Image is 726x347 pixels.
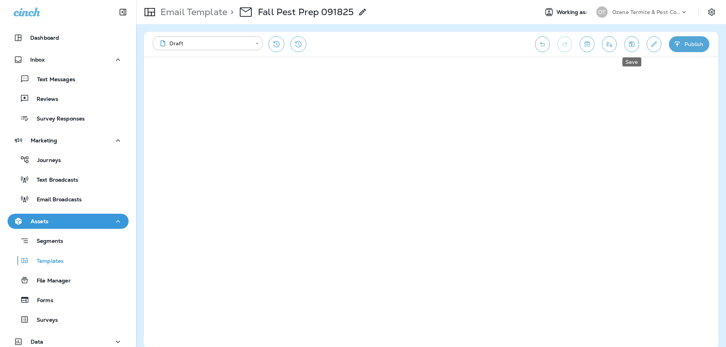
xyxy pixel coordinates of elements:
div: OT [596,6,608,18]
p: Survey Responses [29,116,85,123]
p: > [227,6,234,18]
button: Send test email [602,36,617,52]
p: Fall Pest Prep 091825 [258,6,354,18]
p: Text Messages [29,76,75,83]
div: Save [622,57,641,66]
button: Settings [705,5,718,19]
button: Assets [8,214,129,229]
p: Marketing [31,137,57,143]
p: Dashboard [30,35,59,41]
button: Forms [8,292,129,308]
p: Reviews [29,96,58,103]
p: Email Template [157,6,227,18]
button: Survey Responses [8,110,129,126]
button: Journeys [8,152,129,168]
button: Text Broadcasts [8,171,129,187]
button: Surveys [8,312,129,327]
button: File Manager [8,272,129,288]
button: Text Messages [8,71,129,87]
button: Dashboard [8,30,129,45]
button: Segments [8,233,129,249]
p: Text Broadcasts [29,177,78,184]
p: Ozane Termite & Pest Control [612,9,680,15]
button: Email Broadcasts [8,191,129,207]
p: Segments [29,238,63,245]
button: Inbox [8,52,129,67]
p: Email Broadcasts [29,196,82,204]
span: Working as: [557,9,589,15]
button: Marketing [8,133,129,148]
p: Forms [29,297,53,304]
button: Edit details [647,36,661,52]
p: Data [31,339,43,345]
p: Journeys [29,157,61,164]
button: Templates [8,253,129,268]
p: Inbox [30,57,45,63]
button: Collapse Sidebar [112,5,133,20]
p: Templates [29,258,64,265]
button: Reviews [8,91,129,106]
p: Surveys [29,317,58,324]
button: Save [624,36,639,52]
button: View Changelog [290,36,306,52]
div: Draft [158,40,250,47]
button: Restore from previous version [268,36,284,52]
button: Undo [535,36,550,52]
button: Toggle preview [580,36,594,52]
p: File Manager [29,278,71,285]
button: Publish [669,36,709,52]
p: Assets [31,218,48,224]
